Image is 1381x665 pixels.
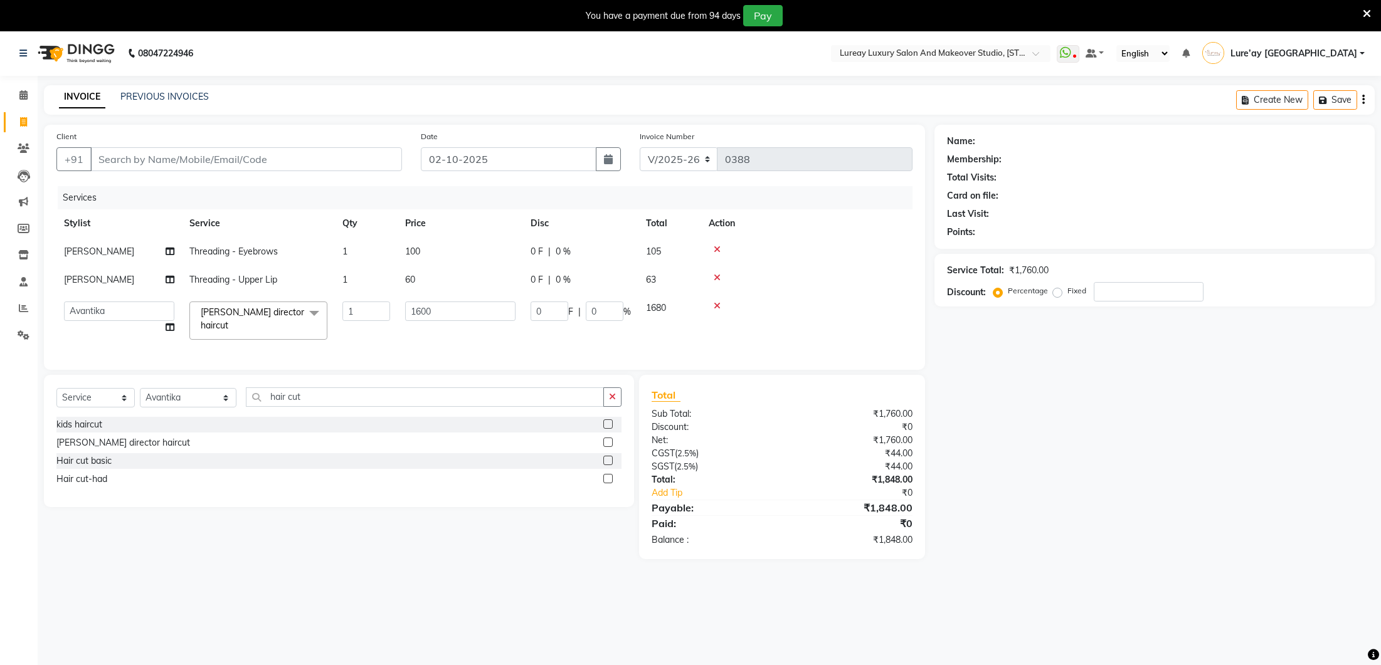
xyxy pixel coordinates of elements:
div: ₹44.00 [782,460,922,473]
span: Lure’ay [GEOGRAPHIC_DATA] [1230,47,1357,60]
th: Total [638,209,701,238]
input: Search by Name/Mobile/Email/Code [90,147,402,171]
div: Payable: [642,500,782,515]
span: | [548,245,551,258]
div: [PERSON_NAME] director haircut [56,436,190,449]
span: Threading - Eyebrows [189,246,278,257]
div: Services [58,186,922,209]
span: 63 [646,274,656,285]
div: ( ) [642,460,782,473]
span: F [568,305,573,318]
span: 0 F [531,273,543,286]
div: Total: [642,473,782,486]
div: ( ) [642,447,782,460]
img: logo [32,36,118,71]
div: ₹1,848.00 [782,533,922,547]
a: Add Tip [642,486,805,500]
button: Save [1313,90,1357,110]
span: 0 % [556,245,571,258]
div: Card on file: [947,189,998,202]
div: Discount: [947,286,986,299]
div: kids haircut [56,418,102,431]
span: 1 [342,274,347,285]
span: CGST [652,448,675,459]
div: ₹0 [782,421,922,434]
div: ₹0 [805,486,922,500]
button: +91 [56,147,92,171]
div: Total Visits: [947,171,997,184]
span: Total [652,389,680,402]
span: Threading - Upper Lip [189,274,277,285]
div: Hair cut-had [56,473,107,486]
span: [PERSON_NAME] director haircut [201,306,304,331]
span: | [578,305,581,318]
th: Qty [335,209,398,238]
div: Last Visit: [947,207,989,221]
div: ₹1,848.00 [782,500,922,515]
span: 2.5% [677,461,696,471]
div: ₹1,848.00 [782,473,922,486]
th: Action [701,209,913,238]
div: Balance : [642,533,782,547]
span: 1680 [646,302,666,313]
label: Client [56,131,77,142]
div: Discount: [642,421,782,434]
label: Date [421,131,438,142]
span: [PERSON_NAME] [64,274,134,285]
span: 2.5% [677,448,696,458]
div: Hair cut basic [56,454,112,468]
span: 0 % [556,273,571,286]
div: Membership: [947,153,1002,166]
b: 08047224946 [138,36,193,71]
div: Sub Total: [642,407,782,421]
div: Service Total: [947,264,1004,277]
a: PREVIOUS INVOICES [120,91,209,102]
img: Lure’ay India [1202,42,1224,64]
div: ₹1,760.00 [1009,264,1049,277]
button: Pay [743,5,783,26]
a: x [228,320,234,331]
div: ₹1,760.00 [782,434,922,447]
label: Fixed [1067,285,1086,296]
span: 60 [405,274,415,285]
div: Net: [642,434,782,447]
div: ₹44.00 [782,447,922,460]
input: Search or Scan [246,387,604,407]
label: Invoice Number [640,131,694,142]
span: SGST [652,461,674,472]
a: INVOICE [59,86,105,108]
div: ₹1,760.00 [782,407,922,421]
div: ₹0 [782,516,922,531]
div: You have a payment due from 94 days [586,9,741,23]
div: Points: [947,226,975,239]
span: 0 F [531,245,543,258]
th: Disc [523,209,638,238]
span: 1 [342,246,347,257]
button: Create New [1236,90,1308,110]
div: Paid: [642,516,782,531]
th: Price [398,209,523,238]
span: 105 [646,246,661,257]
span: | [548,273,551,286]
span: 100 [405,246,420,257]
span: % [623,305,631,318]
div: Name: [947,135,975,148]
th: Service [182,209,335,238]
th: Stylist [56,209,182,238]
label: Percentage [1008,285,1048,296]
span: [PERSON_NAME] [64,246,134,257]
